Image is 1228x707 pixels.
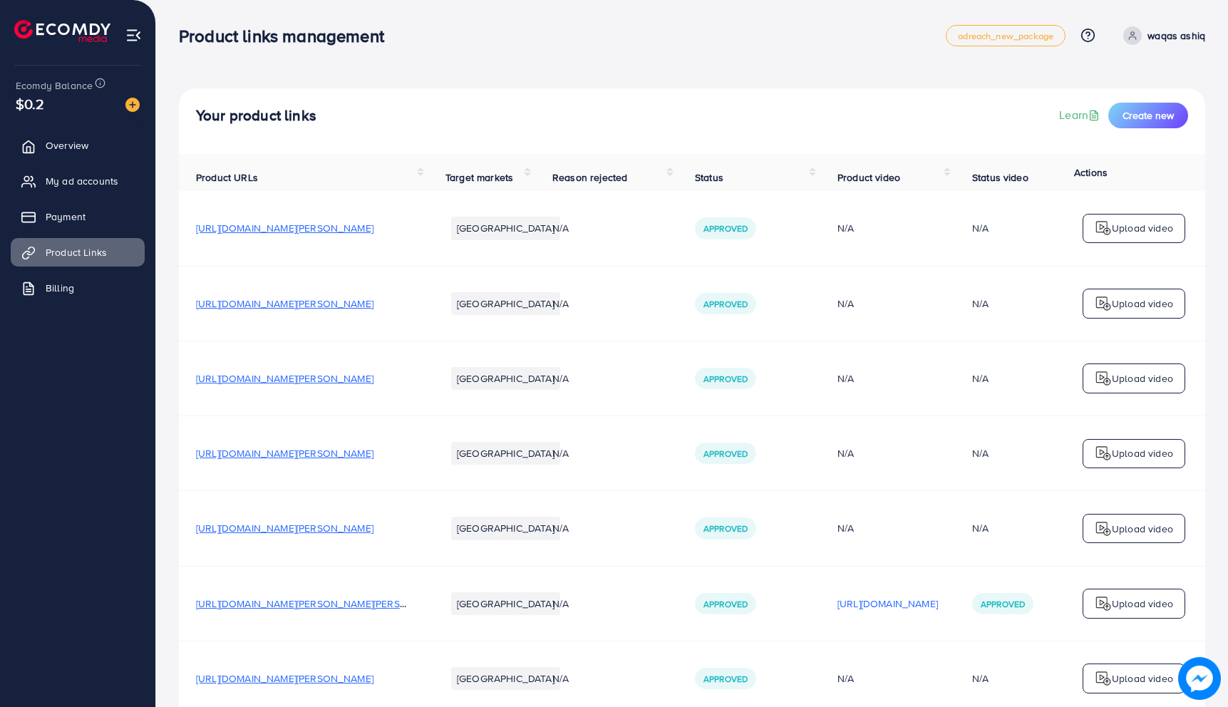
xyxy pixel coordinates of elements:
[1108,103,1188,128] button: Create new
[703,298,748,310] span: Approved
[837,595,938,612] p: [URL][DOMAIN_NAME]
[972,221,989,235] div: N/A
[196,107,316,125] h4: Your product links
[552,221,569,235] span: N/A
[958,31,1053,41] span: adreach_new_package
[125,98,140,112] img: image
[552,521,569,535] span: N/A
[1112,445,1173,462] p: Upload video
[703,673,748,685] span: Approved
[1178,657,1220,699] img: image
[972,446,989,460] div: N/A
[1112,595,1173,612] p: Upload video
[16,93,45,114] span: $0.2
[972,371,989,386] div: N/A
[196,221,373,235] span: [URL][DOMAIN_NAME][PERSON_NAME]
[703,373,748,385] span: Approved
[179,26,396,46] h3: Product links management
[46,174,118,188] span: My ad accounts
[972,170,1028,185] span: Status video
[46,245,107,259] span: Product Links
[11,274,145,302] a: Billing
[46,281,74,295] span: Billing
[703,522,748,535] span: Approved
[451,442,560,465] li: [GEOGRAPHIC_DATA]
[552,671,569,686] span: N/A
[552,170,627,185] span: Reason rejected
[1095,295,1112,312] img: logo
[196,521,373,535] span: [URL][DOMAIN_NAME][PERSON_NAME]
[1095,670,1112,687] img: logo
[1123,108,1174,123] span: Create new
[16,78,93,93] span: Ecomdy Balance
[1074,165,1108,180] span: Actions
[1112,295,1173,312] p: Upload video
[981,598,1025,610] span: Approved
[11,202,145,231] a: Payment
[837,296,938,311] div: N/A
[451,517,560,540] li: [GEOGRAPHIC_DATA]
[196,597,450,611] span: [URL][DOMAIN_NAME][PERSON_NAME][PERSON_NAME]
[196,671,373,686] span: [URL][DOMAIN_NAME][PERSON_NAME]
[1059,107,1103,123] a: Learn
[695,170,723,185] span: Status
[1112,670,1173,687] p: Upload video
[1095,445,1112,462] img: logo
[1147,27,1205,44] p: waqas ashiq
[451,592,560,615] li: [GEOGRAPHIC_DATA]
[1112,370,1173,387] p: Upload video
[837,371,938,386] div: N/A
[11,131,145,160] a: Overview
[46,138,88,153] span: Overview
[11,238,145,267] a: Product Links
[552,371,569,386] span: N/A
[972,296,989,311] div: N/A
[1095,220,1112,237] img: logo
[451,367,560,390] li: [GEOGRAPHIC_DATA]
[1095,595,1112,612] img: logo
[451,292,560,315] li: [GEOGRAPHIC_DATA]
[703,448,748,460] span: Approved
[972,671,989,686] div: N/A
[837,221,938,235] div: N/A
[1118,26,1205,45] a: waqas ashiq
[125,27,142,43] img: menu
[946,25,1066,46] a: adreach_new_package
[445,170,513,185] span: Target markets
[11,167,145,195] a: My ad accounts
[837,446,938,460] div: N/A
[703,598,748,610] span: Approved
[1112,220,1173,237] p: Upload video
[552,597,569,611] span: N/A
[1112,520,1173,537] p: Upload video
[837,521,938,535] div: N/A
[972,521,989,535] div: N/A
[837,170,900,185] span: Product video
[451,667,560,690] li: [GEOGRAPHIC_DATA]
[46,210,86,224] span: Payment
[196,446,373,460] span: [URL][DOMAIN_NAME][PERSON_NAME]
[552,446,569,460] span: N/A
[451,217,560,239] li: [GEOGRAPHIC_DATA]
[196,296,373,311] span: [URL][DOMAIN_NAME][PERSON_NAME]
[196,371,373,386] span: [URL][DOMAIN_NAME][PERSON_NAME]
[1095,520,1112,537] img: logo
[196,170,258,185] span: Product URLs
[837,671,938,686] div: N/A
[703,222,748,234] span: Approved
[1095,370,1112,387] img: logo
[552,296,569,311] span: N/A
[14,20,110,42] img: logo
